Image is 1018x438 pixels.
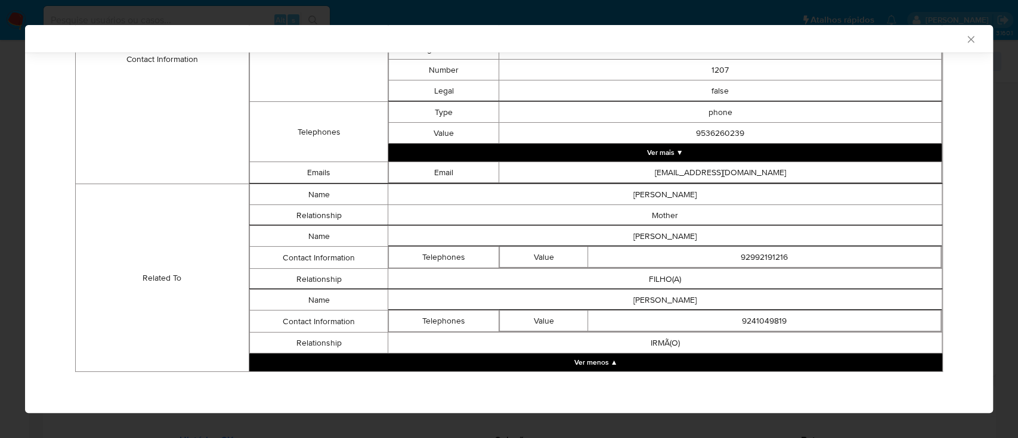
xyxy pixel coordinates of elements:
td: phone [499,102,942,123]
td: Value [500,310,588,331]
td: 1207 [499,60,942,80]
td: Telephones [389,247,499,268]
td: Contact Information [249,247,388,269]
td: Type [389,102,499,123]
td: Value [500,247,588,268]
td: Legal [389,80,499,101]
td: Telephones [389,310,499,332]
td: Value [389,123,499,144]
td: Name [249,226,388,247]
td: Emails [249,162,388,184]
button: Collapse array [249,353,942,371]
td: 9241049819 [588,310,941,331]
td: [PERSON_NAME] [388,226,942,247]
td: Relationship [249,333,388,353]
td: Relationship [249,205,388,226]
td: Email [389,162,499,183]
td: Telephones [249,102,388,162]
td: [PERSON_NAME] [388,290,942,310]
td: Contact Information [249,310,388,333]
td: IRMÃ(O) [388,333,942,353]
td: [EMAIL_ADDRESS][DOMAIN_NAME] [499,162,942,183]
td: 9536260239 [499,123,942,144]
td: Relationship [249,269,388,290]
td: Number [389,60,499,80]
div: closure-recommendation-modal [25,25,993,413]
td: Related To [76,184,249,372]
td: 92992191216 [588,247,941,268]
td: FILHO(A) [388,269,942,290]
td: false [499,80,942,101]
td: Mother [388,205,942,226]
td: Name [249,184,388,205]
button: Fechar a janela [965,33,976,44]
td: Name [249,290,388,310]
button: Expand array [388,144,942,161]
td: [PERSON_NAME] [388,184,942,205]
